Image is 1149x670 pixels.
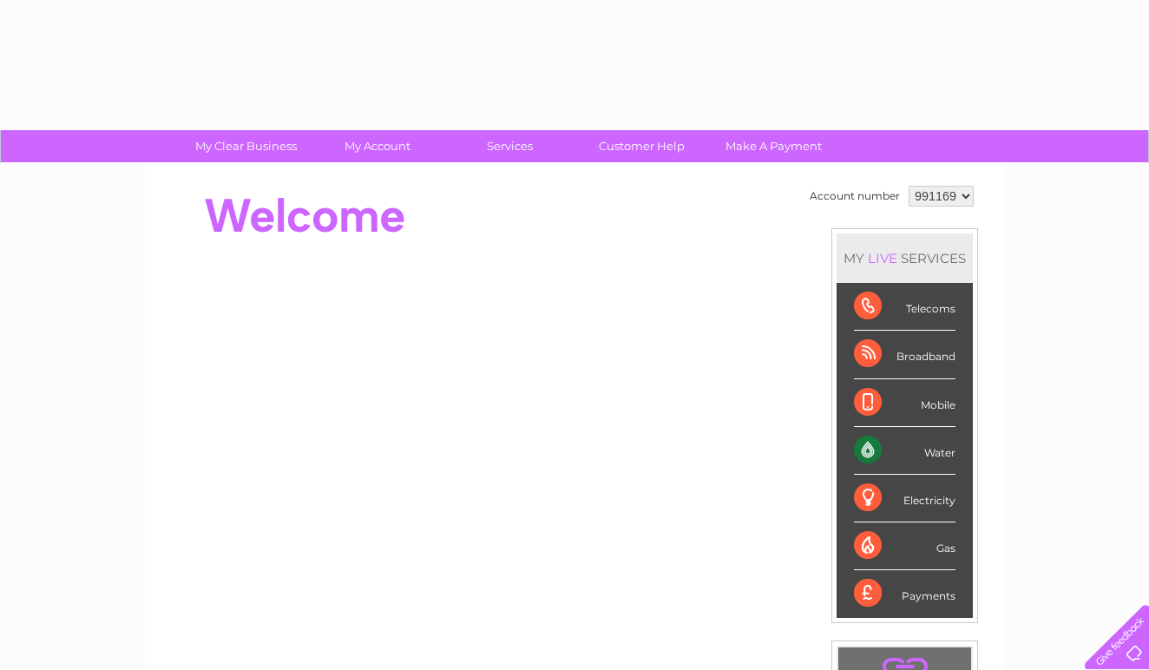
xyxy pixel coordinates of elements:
[306,130,450,162] a: My Account
[854,379,955,427] div: Mobile
[854,283,955,331] div: Telecoms
[805,181,904,211] td: Account number
[854,427,955,475] div: Water
[854,475,955,522] div: Electricity
[438,130,581,162] a: Services
[570,130,713,162] a: Customer Help
[854,331,955,378] div: Broadband
[854,522,955,570] div: Gas
[864,250,901,266] div: LIVE
[702,130,845,162] a: Make A Payment
[174,130,318,162] a: My Clear Business
[854,570,955,617] div: Payments
[837,233,973,283] div: MY SERVICES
